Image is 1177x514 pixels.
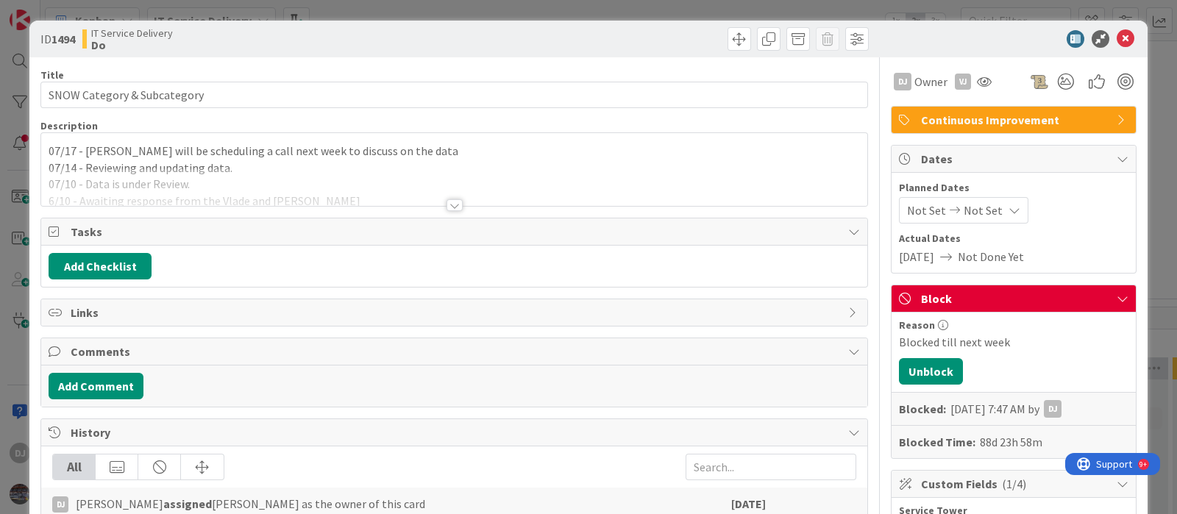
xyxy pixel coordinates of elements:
span: Actual Dates [899,231,1128,246]
span: Not Done Yet [958,248,1024,265]
div: 9+ [74,6,82,18]
b: Do [91,39,173,51]
label: Title [40,68,64,82]
span: Owner [914,73,947,90]
p: 07/14 - Reviewing and updating data. [49,160,860,176]
span: ID [40,30,75,48]
b: Blocked Time: [899,433,975,451]
span: ( 1/4 ) [1002,476,1026,491]
p: 07/17 - [PERSON_NAME] will be scheduling a call next week to discuss on the data [49,143,860,160]
b: assigned [163,496,212,511]
span: Planned Dates [899,180,1128,196]
div: Blocked till next week [899,333,1128,351]
b: 1494 [51,32,75,46]
span: Custom Fields [921,475,1109,493]
span: [DATE] [899,248,934,265]
div: DJ [894,73,911,90]
div: DJ [52,496,68,513]
span: Support [31,2,67,20]
span: Links [71,304,841,321]
div: All [53,454,96,479]
button: Add Comment [49,373,143,399]
div: 88d 23h 58m [980,433,1042,451]
span: Not Set [907,201,946,219]
button: Add Checklist [49,253,152,279]
span: History [71,424,841,441]
span: IT Service Delivery [91,27,173,39]
button: Unblock [899,358,963,385]
span: Reason [899,320,935,330]
b: [DATE] [731,496,766,511]
div: DJ [1044,400,1062,418]
span: Not Set [964,201,1003,219]
span: Block [921,290,1109,307]
span: Tasks [71,223,841,240]
div: VJ [955,74,971,90]
span: Description [40,119,98,132]
input: type card name here... [40,82,868,108]
span: Dates [921,150,1109,168]
span: Continuous Improvement [921,111,1109,129]
b: Blocked: [899,400,946,418]
input: Search... [686,454,856,480]
span: Comments [71,343,841,360]
div: [DATE] 7:47 AM by [950,400,1062,418]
